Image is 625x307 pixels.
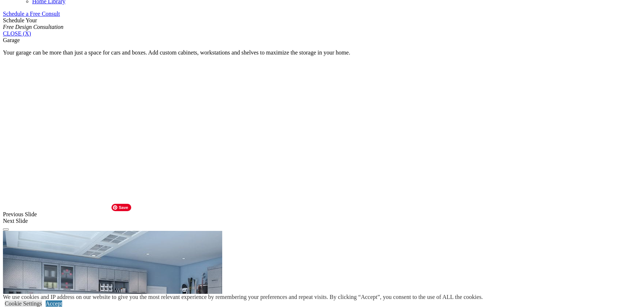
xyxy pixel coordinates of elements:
[3,24,64,30] em: Free Design Consultation
[3,30,31,37] a: CLOSE (X)
[3,218,622,224] div: Next Slide
[3,49,622,56] p: Your garage can be more than just a space for cars and boxes. Add custom cabinets, workstations a...
[5,300,42,307] a: Cookie Settings
[111,204,131,211] span: Save
[46,300,62,307] a: Accept
[3,17,64,30] span: Schedule Your
[3,228,9,231] button: Click here to pause slide show
[3,294,483,300] div: We use cookies and IP address on our website to give you the most relevant experience by remember...
[3,37,20,43] span: Garage
[3,11,60,17] a: Schedule a Free Consult (opens a dropdown menu)
[3,211,622,218] div: Previous Slide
